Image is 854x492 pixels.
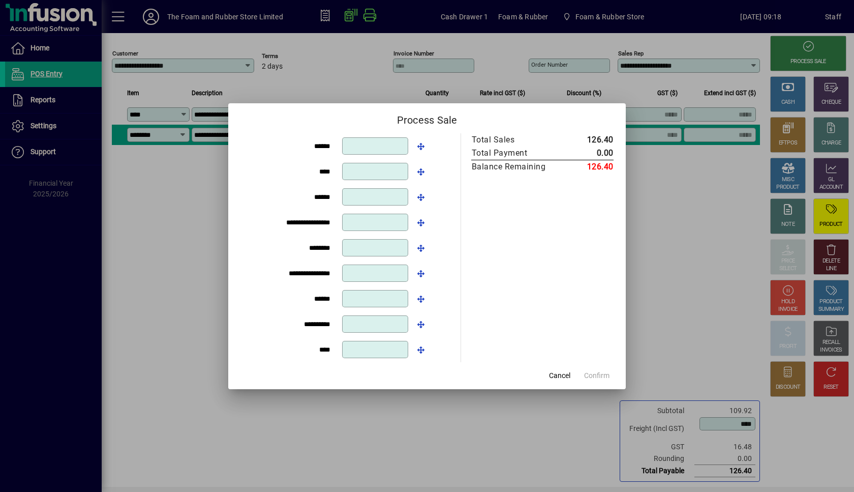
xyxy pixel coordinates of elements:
[567,147,614,160] td: 0.00
[543,367,576,385] button: Cancel
[567,133,614,147] td: 126.40
[228,103,626,133] h2: Process Sale
[549,370,570,381] span: Cancel
[471,147,567,160] td: Total Payment
[472,161,557,173] div: Balance Remaining
[471,133,567,147] td: Total Sales
[567,160,614,173] td: 126.40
